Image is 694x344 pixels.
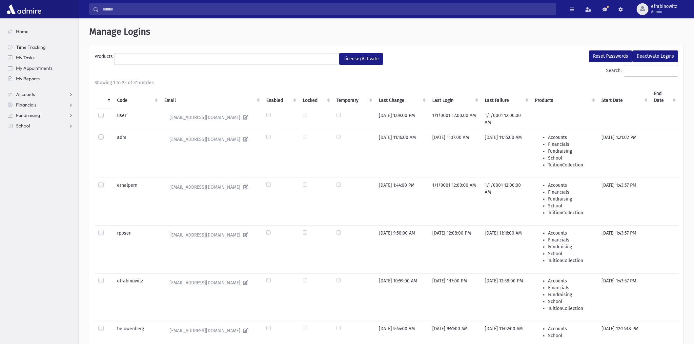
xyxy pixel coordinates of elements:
[94,86,113,108] th: : activate to sort column descending
[16,65,52,71] span: My Appointments
[113,178,160,225] td: erhalpern
[624,65,678,77] input: Search:
[481,273,531,321] td: [DATE] 12:58:00 PM
[428,178,481,225] td: 1/1/0001 12:00:00 AM
[113,86,160,108] th: Code : activate to sort column ascending
[113,130,160,178] td: adm
[94,79,678,86] div: Showing 1 to 25 of 31 entries
[548,209,594,216] li: TuitionCollection
[164,325,259,336] a: [EMAIL_ADDRESS][DOMAIN_NAME]
[164,112,259,123] a: [EMAIL_ADDRESS][DOMAIN_NAME]
[548,250,594,257] li: School
[548,182,594,189] li: Accounts
[3,121,78,131] a: School
[375,130,428,178] td: [DATE] 11:16:00 AM
[375,225,428,273] td: [DATE] 9:50:00 AM
[428,130,481,178] td: [DATE] 11:17:00 AM
[598,130,650,178] td: [DATE] 1:21:02 PM
[598,273,650,321] td: [DATE] 1:43:57 PM
[3,89,78,100] a: Accounts
[113,273,160,321] td: efrabinowitz
[16,76,40,82] span: My Reports
[548,291,594,298] li: Fundraising
[16,123,30,129] span: School
[481,108,531,130] td: 1/1/0001 12:00:00 AM
[3,110,78,121] a: Fundraising
[3,63,78,73] a: My Appointments
[606,65,678,77] label: Search:
[651,4,677,9] span: efrabinowitz
[3,100,78,110] a: Financials
[481,86,531,108] th: Last Failure : activate to sort column ascending
[164,182,259,193] a: [EMAIL_ADDRESS][DOMAIN_NAME]
[548,243,594,250] li: Fundraising
[333,86,375,108] th: Temporary : activate to sort column ascending
[481,130,531,178] td: [DATE] 11:15:00 AM
[16,29,29,34] span: Home
[3,73,78,84] a: My Reports
[531,86,598,108] th: Products : activate to sort column ascending
[548,162,594,168] li: TuitionCollection
[598,86,650,108] th: Start Date : activate to sort column ascending
[548,148,594,155] li: Fundraising
[164,277,259,288] a: [EMAIL_ADDRESS][DOMAIN_NAME]
[428,273,481,321] td: [DATE] 1:17:00 PM
[481,225,531,273] td: [DATE] 11:16:00 AM
[548,141,594,148] li: Financials
[339,53,383,65] button: License/Activate
[548,196,594,202] li: Fundraising
[99,3,556,15] input: Search
[428,86,481,108] th: Last Login : activate to sort column ascending
[89,26,684,37] h1: Manage Logins
[164,230,259,240] a: [EMAIL_ADDRESS][DOMAIN_NAME]
[548,332,594,339] li: School
[375,178,428,225] td: [DATE] 1:44:00 PM
[598,178,650,225] td: [DATE] 1:43:57 PM
[375,86,428,108] th: Last Change : activate to sort column ascending
[428,108,481,130] td: 1/1/0001 12:00:00 AM
[16,102,36,108] span: Financials
[262,86,298,108] th: Enabled : activate to sort column ascending
[548,237,594,243] li: Financials
[16,112,40,118] span: Fundraising
[632,50,678,62] button: Deactivate Logins
[598,225,650,273] td: [DATE] 1:43:57 PM
[548,277,594,284] li: Accounts
[3,26,78,37] a: Home
[16,44,46,50] span: Time Tracking
[651,9,677,14] span: Admin
[548,325,594,332] li: Accounts
[548,189,594,196] li: Financials
[481,178,531,225] td: 1/1/0001 12:00:00 AM
[16,55,34,61] span: My Tasks
[548,257,594,264] li: TuitionCollection
[16,91,35,97] span: Accounts
[113,108,160,130] td: user
[113,225,160,273] td: rposen
[548,305,594,312] li: TuitionCollection
[428,225,481,273] td: [DATE] 12:08:00 PM
[3,52,78,63] a: My Tasks
[375,108,428,130] td: [DATE] 1:09:00 PM
[160,86,263,108] th: Email : activate to sort column ascending
[548,155,594,162] li: School
[375,273,428,321] td: [DATE] 10:59:00 AM
[548,298,594,305] li: School
[548,134,594,141] li: Accounts
[548,230,594,237] li: Accounts
[299,86,333,108] th: Locked : activate to sort column ascending
[3,42,78,52] a: Time Tracking
[650,86,678,108] th: End Date : activate to sort column ascending
[164,134,259,145] a: [EMAIL_ADDRESS][DOMAIN_NAME]
[94,53,114,62] label: Products
[589,50,632,62] button: Reset Passwords
[548,284,594,291] li: Financials
[5,3,43,16] img: AdmirePro
[548,202,594,209] li: School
